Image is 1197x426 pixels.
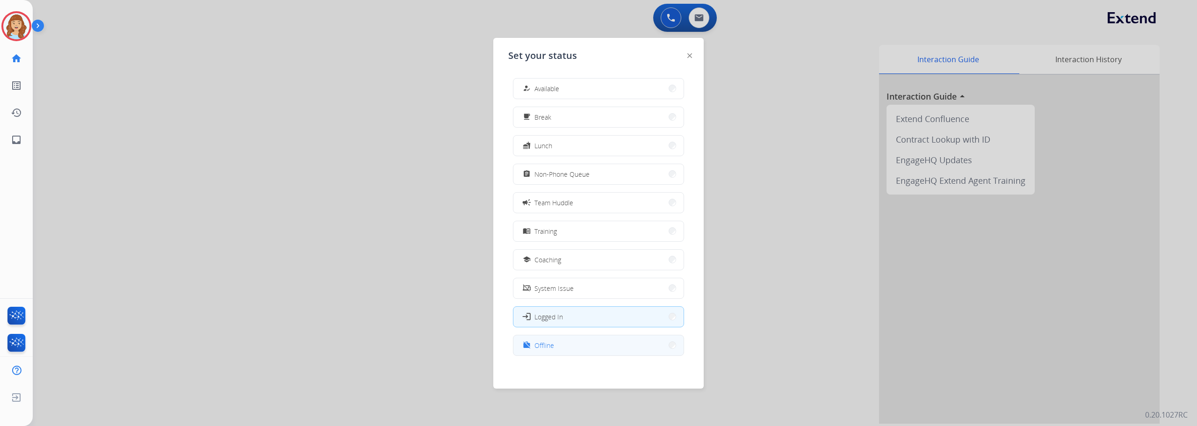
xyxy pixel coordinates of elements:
button: Available [513,79,684,99]
span: Lunch [534,141,552,151]
mat-icon: history [11,107,22,118]
span: System Issue [534,283,574,293]
button: Offline [513,335,684,355]
mat-icon: school [523,256,531,264]
mat-icon: how_to_reg [523,85,531,93]
span: Available [534,84,559,94]
mat-icon: home [11,53,22,64]
span: Non-Phone Queue [534,169,590,179]
span: Break [534,112,551,122]
button: Coaching [513,250,684,270]
mat-icon: menu_book [523,227,531,235]
button: Logged In [513,307,684,327]
mat-icon: free_breakfast [523,113,531,121]
mat-icon: campaign [522,198,531,207]
span: Team Huddle [534,198,573,208]
img: close-button [687,53,692,58]
span: Coaching [534,255,561,265]
mat-icon: work_off [523,341,531,349]
button: Break [513,107,684,127]
p: 0.20.1027RC [1145,409,1188,420]
span: Offline [534,340,554,350]
button: Lunch [513,136,684,156]
mat-icon: login [522,312,531,321]
img: avatar [3,13,29,39]
span: Set your status [508,49,577,62]
button: System Issue [513,278,684,298]
span: Logged In [534,312,563,322]
button: Non-Phone Queue [513,164,684,184]
button: Team Huddle [513,193,684,213]
button: Training [513,221,684,241]
span: Training [534,226,557,236]
mat-icon: list_alt [11,80,22,91]
mat-icon: phonelink_off [523,284,531,292]
mat-icon: assignment [523,170,531,178]
mat-icon: inbox [11,134,22,145]
mat-icon: fastfood [523,142,531,150]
